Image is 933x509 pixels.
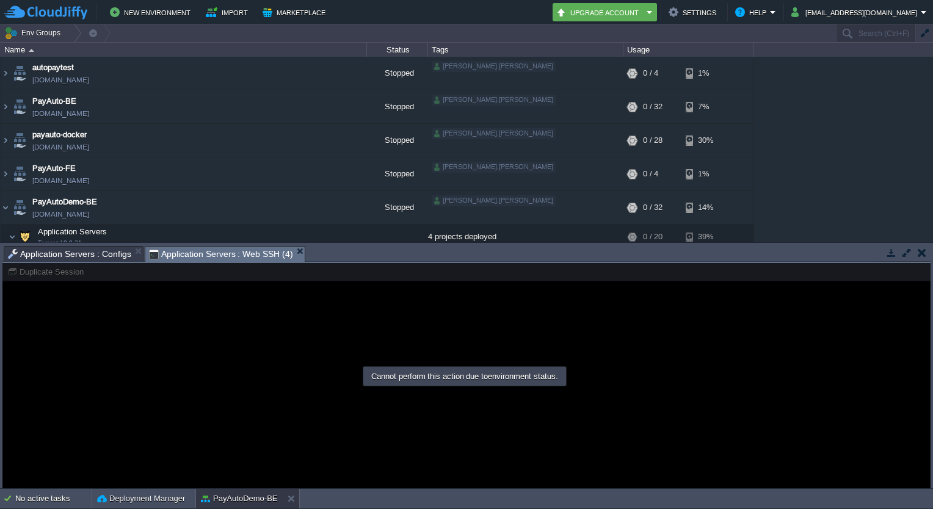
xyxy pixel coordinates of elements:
[1,90,10,123] img: AMDAwAAAACH5BAEAAAAALAAAAAABAAEAAAICRAEAOw==
[8,247,131,261] span: Application Servers : Configs
[32,175,89,187] a: [DOMAIN_NAME]
[367,157,428,190] div: Stopped
[11,90,28,123] img: AMDAwAAAACH5BAEAAAAALAAAAAABAAEAAAICRAEAOw==
[32,62,74,74] a: autopaytest
[263,5,329,20] button: Marketplace
[669,5,720,20] button: Settings
[367,191,428,224] div: Stopped
[1,157,10,190] img: AMDAwAAAACH5BAEAAAAALAAAAAABAAEAAAICRAEAOw==
[1,124,10,157] img: AMDAwAAAACH5BAEAAAAALAAAAAABAAEAAAICRAEAOw==
[365,368,565,384] div: Cannot perform this action due to environment status.
[4,5,87,20] img: CloudJiffy
[29,49,34,52] img: AMDAwAAAACH5BAEAAAAALAAAAAABAAEAAAICRAEAOw==
[201,493,278,505] button: PayAutoDemo-BE
[149,247,293,262] span: Application Servers : Web SSH (4)
[32,74,89,86] a: [DOMAIN_NAME]
[32,107,89,120] a: [DOMAIN_NAME]
[643,157,658,190] div: 0 / 4
[643,57,658,90] div: 0 / 4
[429,43,623,57] div: Tags
[686,157,725,190] div: 1%
[1,191,10,224] img: AMDAwAAAACH5BAEAAAAALAAAAAABAAEAAAICRAEAOw==
[686,225,725,249] div: 39%
[32,129,87,141] a: payauto-docker
[428,225,623,249] div: 4 projects deployed
[9,225,16,249] img: AMDAwAAAACH5BAEAAAAALAAAAAABAAEAAAICRAEAOw==
[686,124,725,157] div: 30%
[1,57,10,90] img: AMDAwAAAACH5BAEAAAAALAAAAAABAAEAAAICRAEAOw==
[4,24,65,42] button: Env Groups
[32,162,76,175] a: PayAuto-FE
[37,227,109,236] a: Application ServersTomcat 10.0.21
[643,191,663,224] div: 0 / 32
[791,5,921,20] button: [EMAIL_ADDRESS][DOMAIN_NAME]
[15,489,92,508] div: No active tasks
[32,208,89,220] a: [DOMAIN_NAME]
[735,5,770,20] button: Help
[16,225,34,249] img: AMDAwAAAACH5BAEAAAAALAAAAAABAAEAAAICRAEAOw==
[1,43,366,57] div: Name
[367,124,428,157] div: Stopped
[624,43,753,57] div: Usage
[206,5,252,20] button: Import
[110,5,194,20] button: New Environment
[32,95,76,107] a: PayAuto-BE
[686,90,725,123] div: 7%
[367,90,428,123] div: Stopped
[643,90,663,123] div: 0 / 32
[11,191,28,224] img: AMDAwAAAACH5BAEAAAAALAAAAAABAAEAAAICRAEAOw==
[686,191,725,224] div: 14%
[11,157,28,190] img: AMDAwAAAACH5BAEAAAAALAAAAAABAAEAAAICRAEAOw==
[11,57,28,90] img: AMDAwAAAACH5BAEAAAAALAAAAAABAAEAAAICRAEAOw==
[368,43,427,57] div: Status
[432,61,556,72] div: [PERSON_NAME].[PERSON_NAME]
[32,196,97,208] a: PayAutoDemo-BE
[643,124,663,157] div: 0 / 28
[97,493,185,505] button: Deployment Manager
[11,124,28,157] img: AMDAwAAAACH5BAEAAAAALAAAAAABAAEAAAICRAEAOw==
[38,239,82,247] span: Tomcat 10.0.21
[643,225,663,249] div: 0 / 20
[432,95,556,106] div: [PERSON_NAME].[PERSON_NAME]
[432,162,556,173] div: [PERSON_NAME].[PERSON_NAME]
[37,226,109,237] span: Application Servers
[432,128,556,139] div: [PERSON_NAME].[PERSON_NAME]
[32,141,89,153] a: [DOMAIN_NAME]
[686,57,725,90] div: 1%
[556,5,643,20] button: Upgrade Account
[432,195,556,206] div: [PERSON_NAME].[PERSON_NAME]
[367,57,428,90] div: Stopped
